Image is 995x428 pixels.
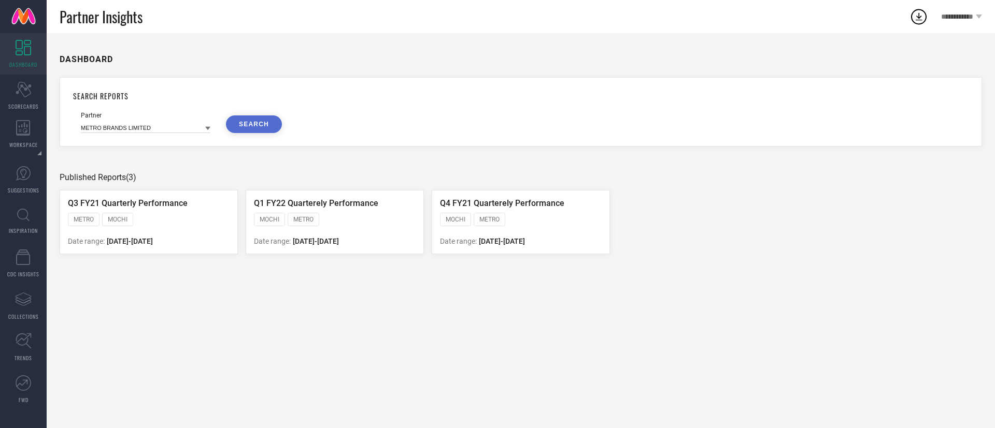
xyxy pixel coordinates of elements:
[446,216,465,223] span: MOCHI
[7,270,39,278] span: CDC INSIGHTS
[479,216,500,223] span: METRO
[108,216,127,223] span: MOCHI
[909,7,928,26] div: Open download list
[293,216,314,223] span: METRO
[68,198,188,208] span: Q3 FY21 Quarterly Performance
[260,216,279,223] span: MOCHI
[226,115,282,133] button: SEARCH
[254,237,291,245] span: Date range:
[293,237,339,245] span: [DATE] - [DATE]
[68,237,105,245] span: Date range:
[107,237,153,245] span: [DATE] - [DATE]
[81,112,210,119] div: Partner
[19,396,29,404] span: FWD
[8,102,39,110] span: SCORECARDS
[254,198,378,208] span: Q1 FY22 Quarterely Performance
[15,354,32,362] span: TRENDS
[9,61,37,68] span: DASHBOARD
[440,198,564,208] span: Q4 FY21 Quarterely Performance
[60,54,113,64] h1: DASHBOARD
[74,216,94,223] span: METRO
[60,6,143,27] span: Partner Insights
[479,237,525,245] span: [DATE] - [DATE]
[9,141,38,149] span: WORKSPACE
[60,172,982,182] div: Published Reports (3)
[73,91,969,101] h1: SEARCH REPORTS
[8,313,39,320] span: COLLECTIONS
[440,237,477,245] span: Date range:
[9,227,38,234] span: INSPIRATION
[8,186,39,194] span: SUGGESTIONS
